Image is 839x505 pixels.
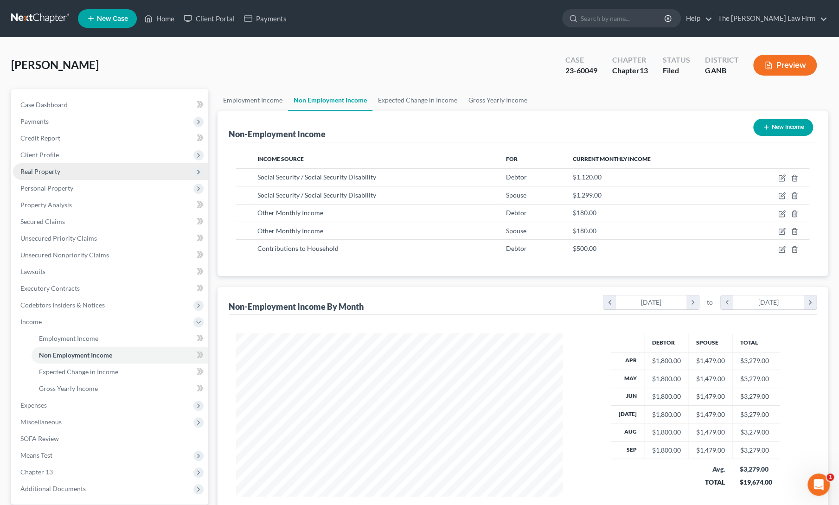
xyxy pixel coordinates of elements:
[20,268,45,275] span: Lawsuits
[257,191,376,199] span: Social Security / Social Security Disability
[32,330,208,347] a: Employment Income
[644,333,688,352] th: Debtor
[13,430,208,447] a: SOFA Review
[663,65,690,76] div: Filed
[686,295,699,309] i: chevron_right
[229,128,326,140] div: Non-Employment Income
[707,298,713,307] span: to
[652,410,680,419] div: $1,800.00
[611,388,644,405] th: Jun
[732,352,780,370] td: $3,279.00
[506,173,527,181] span: Debtor
[11,58,99,71] span: [PERSON_NAME]
[13,263,208,280] a: Lawsuits
[20,201,72,209] span: Property Analysis
[696,478,725,487] div: TOTAL
[572,209,596,217] span: $180.00
[257,227,323,235] span: Other Monthly Income
[688,333,732,352] th: Spouse
[20,468,53,476] span: Chapter 13
[506,209,527,217] span: Debtor
[652,374,680,384] div: $1,800.00
[740,465,772,474] div: $3,279.00
[506,191,526,199] span: Spouse
[20,485,86,492] span: Additional Documents
[572,173,601,181] span: $1,120.00
[39,384,98,392] span: Gross Yearly Income
[20,101,68,109] span: Case Dashboard
[20,217,65,225] span: Secured Claims
[807,473,830,496] iframe: Intercom live chat
[652,356,680,365] div: $1,800.00
[705,55,738,65] div: District
[20,167,60,175] span: Real Property
[565,55,597,65] div: Case
[20,301,105,309] span: Codebtors Insiders & Notices
[257,209,323,217] span: Other Monthly Income
[97,15,128,22] span: New Case
[572,155,650,162] span: Current Monthly Income
[32,364,208,380] a: Expected Change in Income
[572,244,596,252] span: $500.00
[733,295,804,309] div: [DATE]
[20,418,62,426] span: Miscellaneous
[732,388,780,405] td: $3,279.00
[696,428,724,437] div: $1,479.00
[506,155,518,162] span: For
[463,89,533,111] a: Gross Yearly Income
[611,370,644,388] th: May
[20,251,109,259] span: Unsecured Nonpriority Claims
[257,173,376,181] span: Social Security / Social Security Disability
[721,295,733,309] i: chevron_left
[681,10,712,27] a: Help
[229,301,364,312] div: Non-Employment Income By Month
[732,406,780,423] td: $3,279.00
[13,247,208,263] a: Unsecured Nonpriority Claims
[603,295,616,309] i: chevron_left
[506,244,527,252] span: Debtor
[13,96,208,113] a: Case Dashboard
[611,441,644,459] th: Sep
[640,66,648,75] span: 13
[696,374,724,384] div: $1,479.00
[616,295,687,309] div: [DATE]
[753,119,813,136] button: New Income
[652,428,680,437] div: $1,800.00
[13,230,208,247] a: Unsecured Priority Claims
[732,370,780,388] td: $3,279.00
[753,55,817,76] button: Preview
[696,410,724,419] div: $1,479.00
[20,435,59,442] span: SOFA Review
[581,10,666,27] input: Search by name...
[612,65,648,76] div: Chapter
[13,130,208,147] a: Credit Report
[20,151,59,159] span: Client Profile
[705,65,738,76] div: GANB
[713,10,827,27] a: The [PERSON_NAME] Law Firm
[288,89,372,111] a: Non Employment Income
[218,89,288,111] a: Employment Income
[696,465,725,474] div: Avg.
[257,244,339,252] span: Contributions to Household
[20,184,73,192] span: Personal Property
[696,446,724,455] div: $1,479.00
[611,423,644,441] th: Aug
[179,10,239,27] a: Client Portal
[506,227,526,235] span: Spouse
[13,213,208,230] a: Secured Claims
[826,473,834,481] span: 1
[32,380,208,397] a: Gross Yearly Income
[572,227,596,235] span: $180.00
[20,318,42,326] span: Income
[13,197,208,213] a: Property Analysis
[696,392,724,401] div: $1,479.00
[804,295,816,309] i: chevron_right
[239,10,291,27] a: Payments
[257,155,304,162] span: Income Source
[20,134,60,142] span: Credit Report
[732,333,780,352] th: Total
[732,441,780,459] td: $3,279.00
[696,356,724,365] div: $1,479.00
[20,117,49,125] span: Payments
[611,352,644,370] th: Apr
